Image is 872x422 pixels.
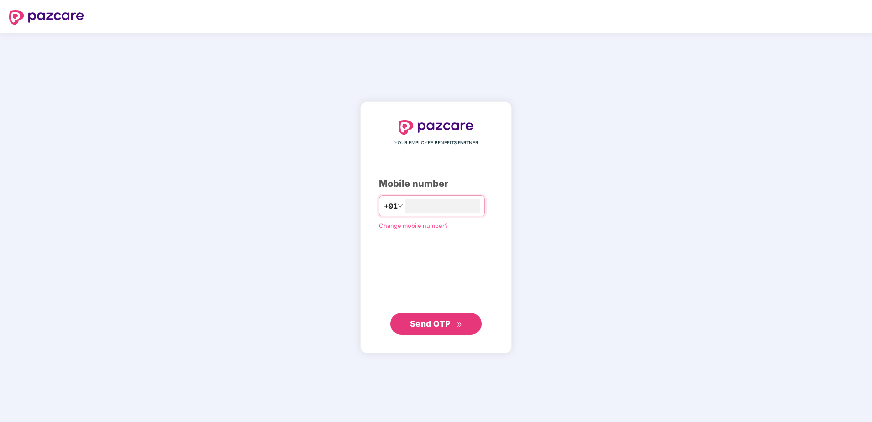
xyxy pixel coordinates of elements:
[9,10,84,25] img: logo
[394,139,478,147] span: YOUR EMPLOYEE BENEFITS PARTNER
[399,120,473,135] img: logo
[398,203,403,209] span: down
[410,319,451,328] span: Send OTP
[379,222,448,229] a: Change mobile number?
[379,177,493,191] div: Mobile number
[390,313,482,335] button: Send OTPdouble-right
[457,322,462,327] span: double-right
[384,200,398,212] span: +91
